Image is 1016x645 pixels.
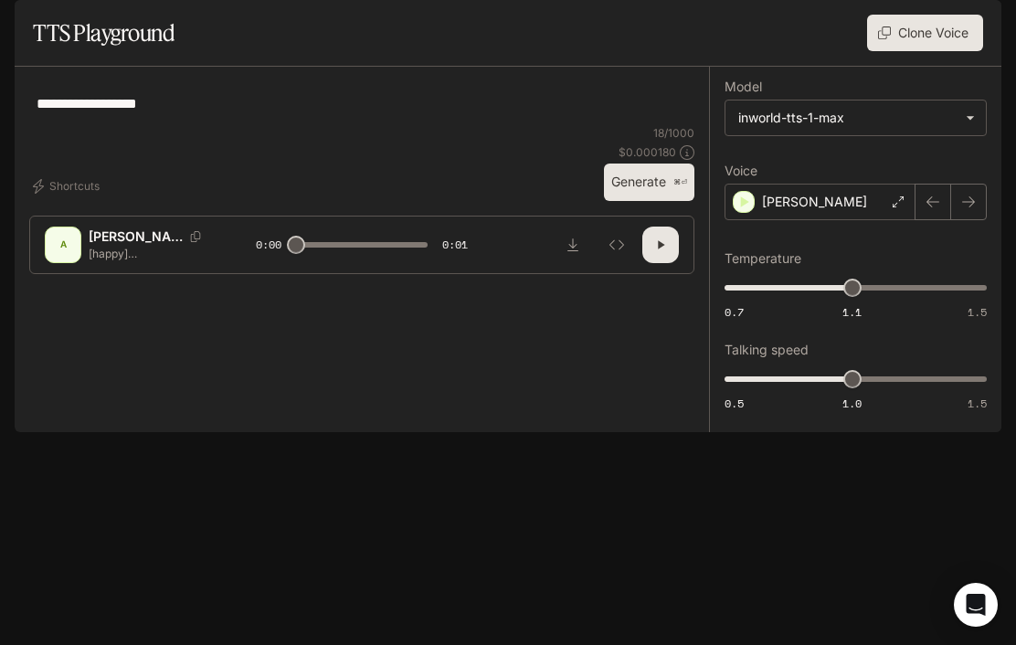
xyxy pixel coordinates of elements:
p: Model [725,80,762,93]
div: inworld-tts-1-max [725,100,986,135]
span: 0.5 [725,396,744,411]
button: Download audio [555,227,591,263]
button: Generate⌘⏎ [604,164,694,201]
p: Voice [725,164,757,177]
p: [PERSON_NAME] [762,193,867,211]
button: Copy Voice ID [183,231,208,242]
button: Inspect [598,227,635,263]
p: 18 / 1000 [653,125,694,141]
button: Shortcuts [29,172,107,201]
div: inworld-tts-1-max [738,109,957,127]
p: ⌘⏎ [673,177,687,188]
p: Talking speed [725,344,809,356]
span: 1.5 [968,396,987,411]
h1: TTS Playground [33,15,175,51]
span: 0.7 [725,304,744,320]
p: [happy] [PERSON_NAME]? What is so funny! [89,246,212,261]
span: 0:01 [442,236,468,254]
p: Temperature [725,252,801,265]
div: A [48,230,78,259]
span: 1.0 [842,396,862,411]
span: 0:00 [256,236,281,254]
button: Clone Voice [867,15,983,51]
span: 1.5 [968,304,987,320]
button: open drawer [14,9,47,42]
p: [PERSON_NAME] [89,227,183,246]
div: Open Intercom Messenger [954,583,998,627]
span: 1.1 [842,304,862,320]
p: $ 0.000180 [619,144,676,160]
